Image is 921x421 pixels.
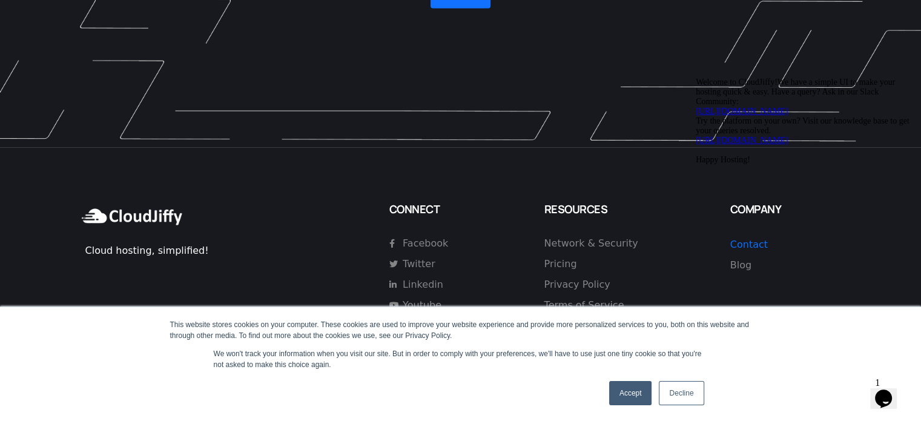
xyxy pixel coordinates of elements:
a: Linkedin [389,277,496,292]
a: Accept [609,381,652,405]
p: We won't track your information when you visit our site. But in order to comply with your prefere... [214,348,708,370]
a: [URL][DOMAIN_NAME] [5,63,97,72]
span: Terms of Service [544,298,624,313]
a: Twitter [389,257,496,271]
a: [URL][DOMAIN_NAME] [5,34,97,43]
iframe: chat widget [691,73,909,366]
span: Network & Security [544,236,638,251]
div: Cloud hosting, simplified! [85,244,377,258]
span: Privacy Policy [544,277,610,292]
a: Decline [659,381,704,405]
span: Linkedin [400,277,443,292]
span: Welcome to CloudJiffy!We have a simple UI to make your hosting quick & easy. Have a query? Ask in... [5,5,219,91]
h4: CONNECT [389,202,532,216]
a: Network & Security [544,236,708,251]
div: This website stores cookies on your computer. These cookies are used to improve your website expe... [170,319,751,341]
a: Pricing [544,257,708,271]
a: Privacy Policy [544,277,708,292]
h4: RESOURCES [544,202,718,216]
iframe: chat widget [870,373,909,409]
a: Youtube [389,298,496,313]
a: Terms of Service [544,298,708,313]
div: Welcome to CloudJiffy!We have a simple UI to make your hosting quick & easy. Have a query? Ask in... [5,5,223,92]
span: Pricing [544,257,577,271]
a: Facebook [389,236,496,251]
span: Youtube [400,298,441,313]
span: Facebook [400,236,448,251]
span: Twitter [400,257,435,271]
